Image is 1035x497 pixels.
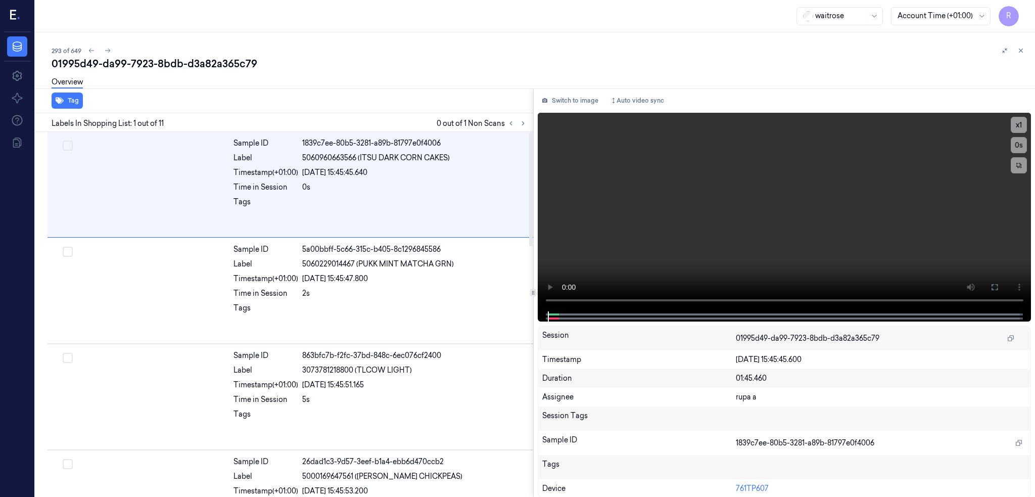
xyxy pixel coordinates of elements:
div: Sample ID [233,138,298,149]
button: R [999,6,1019,26]
span: 5060229014467 (PUKK MINT MATCHA GRN) [302,259,454,269]
button: Switch to image [538,93,602,109]
div: Sample ID [542,435,736,451]
div: Timestamp (+01:00) [233,486,298,496]
button: Tag [52,93,83,109]
div: [DATE] 15:45:47.800 [302,274,527,284]
div: Time in Session [233,394,298,405]
div: 01995d49-da99-7923-8bdb-d3a82a365c79 [52,57,1027,71]
span: 01995d49-da99-7923-8bdb-d3a82a365c79 [736,333,879,344]
span: 0 out of 1 Non Scans [437,117,529,129]
span: Labels In Shopping List: 1 out of 11 [52,118,164,129]
button: Select row [63,141,73,151]
div: 1839c7ee-80b5-3281-a89b-81797e0f4006 [302,138,527,149]
div: Timestamp (+01:00) [233,274,298,284]
div: Timestamp (+01:00) [233,380,298,390]
div: Sample ID [233,244,298,255]
div: Tags [233,197,298,213]
div: [DATE] 15:45:53.200 [302,486,527,496]
div: [DATE] 15:45:45.600 [736,354,1026,365]
div: Sample ID [233,457,298,467]
div: 2s [302,288,527,299]
div: 01:45.460 [736,373,1026,384]
span: 5000169647561 ([PERSON_NAME] CHICKPEAS) [302,471,462,482]
div: Tags [542,459,736,475]
div: Label [233,153,298,163]
div: 5s [302,394,527,405]
button: Select row [63,353,73,363]
div: [DATE] 15:45:45.640 [302,167,527,178]
div: Device [542,483,736,494]
div: [DATE] 15:45:51.165 [302,380,527,390]
button: Auto video sync [606,93,668,109]
span: 3073781218800 (TLCOW LIGHT) [302,365,412,376]
div: 0s [302,182,527,193]
span: 293 of 649 [52,47,81,55]
div: Time in Session [233,288,298,299]
div: Tags [233,303,298,319]
div: Tags [233,409,298,425]
div: rupa a [736,392,1026,402]
div: Timestamp (+01:00) [233,167,298,178]
div: Time in Session [233,182,298,193]
div: Label [233,259,298,269]
a: Overview [52,77,83,88]
span: 1839c7ee-80b5-3281-a89b-81797e0f4006 [736,438,874,448]
div: 761TP607 [736,483,1026,494]
button: x1 [1011,117,1027,133]
div: Session Tags [542,411,736,427]
div: Label [233,365,298,376]
button: 0s [1011,137,1027,153]
div: Session [542,330,736,346]
div: 863bfc7b-f2fc-37bd-848c-6ec076cf2400 [302,350,527,361]
div: Label [233,471,298,482]
div: Duration [542,373,736,384]
div: Sample ID [233,350,298,361]
div: Assignee [542,392,736,402]
button: Select row [63,247,73,257]
span: 5060960663566 (ITSU DARK CORN CAKES) [302,153,450,163]
div: Timestamp [542,354,736,365]
button: Select row [63,459,73,469]
div: 5a00bbff-5c66-315c-b405-8c1296845586 [302,244,527,255]
div: 26dad1c3-9d57-3eef-b1a4-ebb6d470ccb2 [302,457,527,467]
